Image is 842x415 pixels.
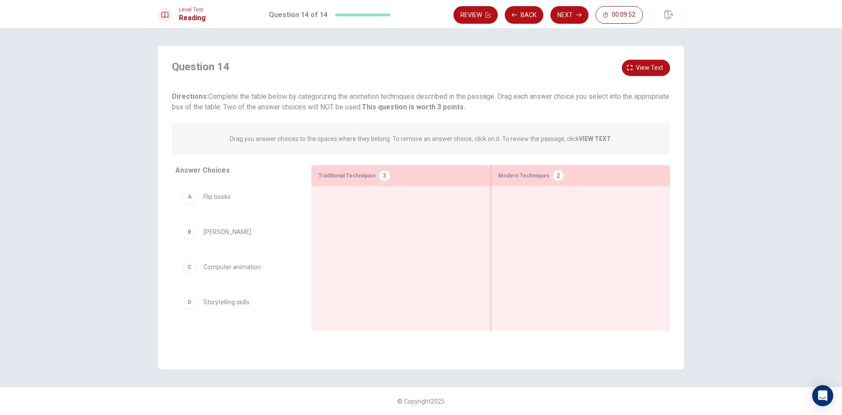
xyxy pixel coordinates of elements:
[175,253,297,281] div: CComputer animation
[622,60,670,76] button: View text
[172,60,229,74] h4: Question 14
[269,10,328,20] h1: Question 14 of 14
[172,92,669,111] span: Complete the table below by categorizing the animation techniques described in the passage. Drag ...
[379,170,390,181] div: 3
[318,170,376,181] span: Traditional Techniques
[203,227,251,237] span: [PERSON_NAME]
[553,170,564,181] div: 2
[179,7,206,13] span: Level Test
[203,191,231,202] span: Flip books
[172,92,208,101] strong: Directions:
[175,218,297,246] div: B[PERSON_NAME]
[362,103,465,111] b: This question is worth 3 points.
[230,134,612,144] p: Drag you answer choices to the spaces where they belong. To remove an answer choice, click on it....
[179,13,206,23] h1: Reading
[550,6,589,24] button: Next
[596,6,643,24] button: 00:09:52
[636,62,663,73] span: View text
[175,166,230,174] span: Answer Choices
[203,262,261,272] span: Computer animation
[182,225,196,239] div: B
[203,297,250,307] span: Storytelling skills
[182,190,196,204] div: A
[498,170,549,181] span: Modern Techniques
[175,288,297,316] div: DStorytelling skills
[182,260,196,274] div: C
[579,135,611,142] strong: VIEW TEXT
[397,398,445,405] span: © Copyright 2025
[453,6,498,24] button: Review
[612,11,635,18] span: 00:09:52
[175,183,297,211] div: AFlip books
[812,385,833,406] div: Open Intercom Messenger
[182,295,196,309] div: D
[505,6,543,24] button: Back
